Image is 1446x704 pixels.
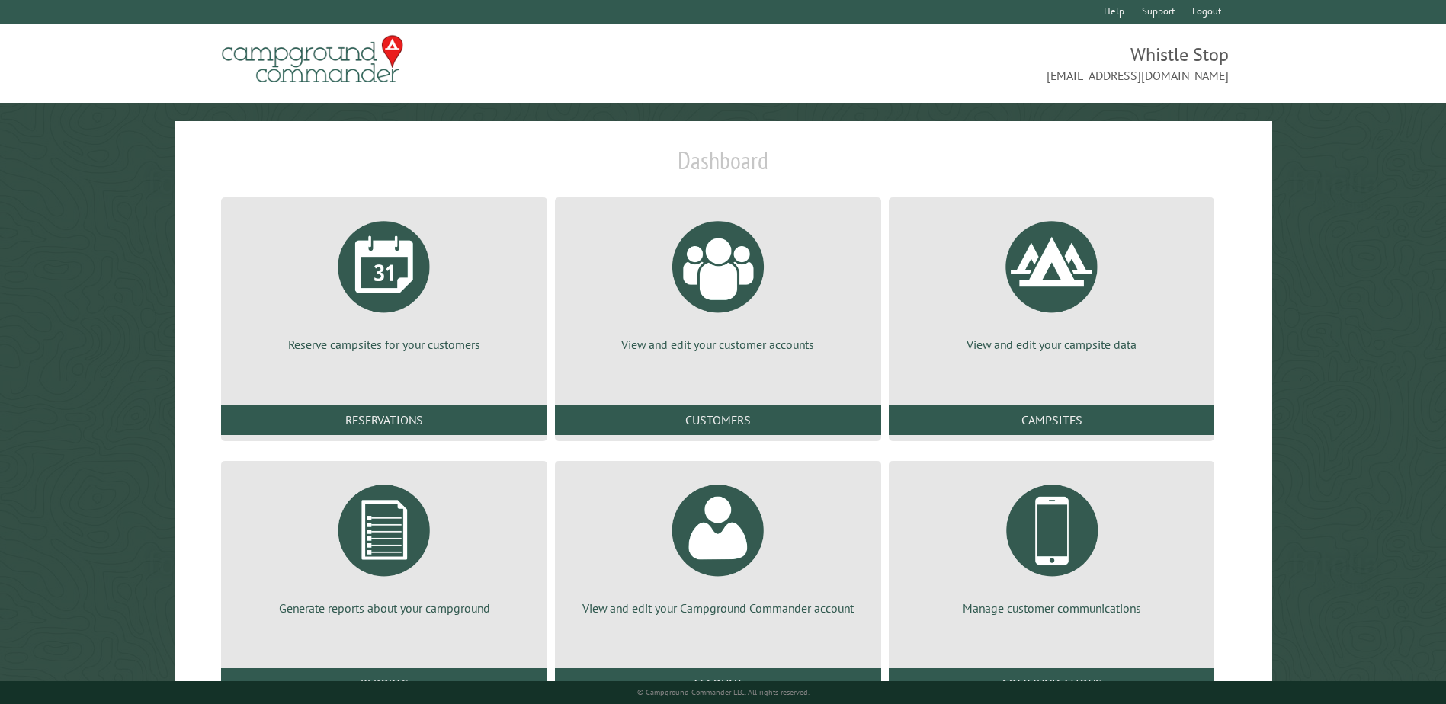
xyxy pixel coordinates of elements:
[907,473,1197,616] a: Manage customer communications
[573,600,863,616] p: View and edit your Campground Commander account
[239,473,529,616] a: Generate reports about your campground
[573,473,863,616] a: View and edit your Campground Commander account
[573,210,863,353] a: View and edit your customer accounts
[221,668,547,699] a: Reports
[555,405,881,435] a: Customers
[907,210,1197,353] a: View and edit your campsite data
[239,210,529,353] a: Reserve campsites for your customers
[217,30,408,89] img: Campground Commander
[221,405,547,435] a: Reservations
[555,668,881,699] a: Account
[907,336,1197,353] p: View and edit your campsite data
[907,600,1197,616] p: Manage customer communications
[889,405,1215,435] a: Campsites
[573,336,863,353] p: View and edit your customer accounts
[637,687,810,697] small: © Campground Commander LLC. All rights reserved.
[217,146,1228,187] h1: Dashboard
[239,336,529,353] p: Reserve campsites for your customers
[889,668,1215,699] a: Communications
[723,42,1229,85] span: Whistle Stop [EMAIL_ADDRESS][DOMAIN_NAME]
[239,600,529,616] p: Generate reports about your campground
